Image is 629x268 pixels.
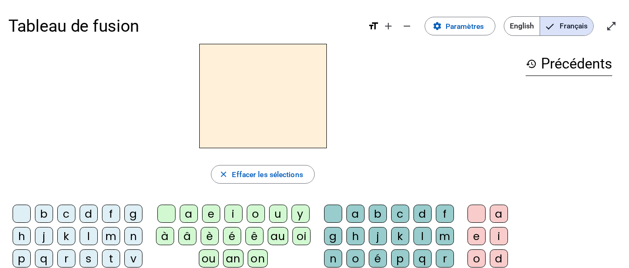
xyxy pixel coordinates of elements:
[324,227,342,245] div: g
[211,165,315,184] button: Effacer les sélections
[232,168,303,181] span: Effacer les sélections
[13,249,31,268] div: p
[35,205,53,223] div: b
[413,249,432,268] div: q
[446,20,484,33] span: Paramètres
[13,227,31,245] div: h
[346,249,365,268] div: o
[124,205,142,223] div: g
[245,227,264,245] div: ê
[248,249,268,268] div: on
[57,249,75,268] div: r
[269,205,287,223] div: u
[57,205,75,223] div: c
[467,249,486,268] div: o
[202,205,220,223] div: e
[8,9,359,43] h1: Tableau de fusion
[35,227,53,245] div: j
[413,227,432,245] div: l
[391,227,409,245] div: k
[526,52,612,76] h3: Précédents
[102,205,120,223] div: f
[201,227,219,245] div: è
[369,227,387,245] div: j
[80,227,98,245] div: l
[268,227,288,245] div: au
[156,227,174,245] div: à
[504,17,540,35] span: English
[369,205,387,223] div: b
[219,170,228,179] mat-icon: close
[57,227,75,245] div: k
[35,249,53,268] div: q
[467,227,486,245] div: e
[224,205,243,223] div: i
[223,227,241,245] div: é
[602,17,621,35] button: Entrer en plein écran
[102,249,120,268] div: t
[180,205,198,223] div: a
[391,205,409,223] div: c
[369,249,387,268] div: é
[368,21,379,32] mat-icon: format_size
[436,205,454,223] div: f
[383,21,394,32] mat-icon: add
[199,249,219,268] div: ou
[490,227,508,245] div: i
[324,249,342,268] div: n
[490,205,508,223] div: a
[436,227,454,245] div: m
[178,227,196,245] div: â
[223,249,243,268] div: an
[291,205,310,223] div: y
[80,249,98,268] div: s
[292,227,311,245] div: oi
[124,227,142,245] div: n
[80,205,98,223] div: d
[425,17,495,35] button: Paramètres
[504,16,594,36] mat-button-toggle-group: Language selection
[413,205,432,223] div: d
[401,21,413,32] mat-icon: remove
[398,17,416,35] button: Diminuer la taille de la police
[346,227,365,245] div: h
[346,205,365,223] div: a
[391,249,409,268] div: p
[247,205,265,223] div: o
[379,17,398,35] button: Augmenter la taille de la police
[526,58,537,69] mat-icon: history
[606,21,617,32] mat-icon: open_in_full
[436,249,454,268] div: r
[124,249,142,268] div: v
[540,17,593,35] span: Français
[102,227,120,245] div: m
[433,21,442,31] mat-icon: settings
[490,249,508,268] div: d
